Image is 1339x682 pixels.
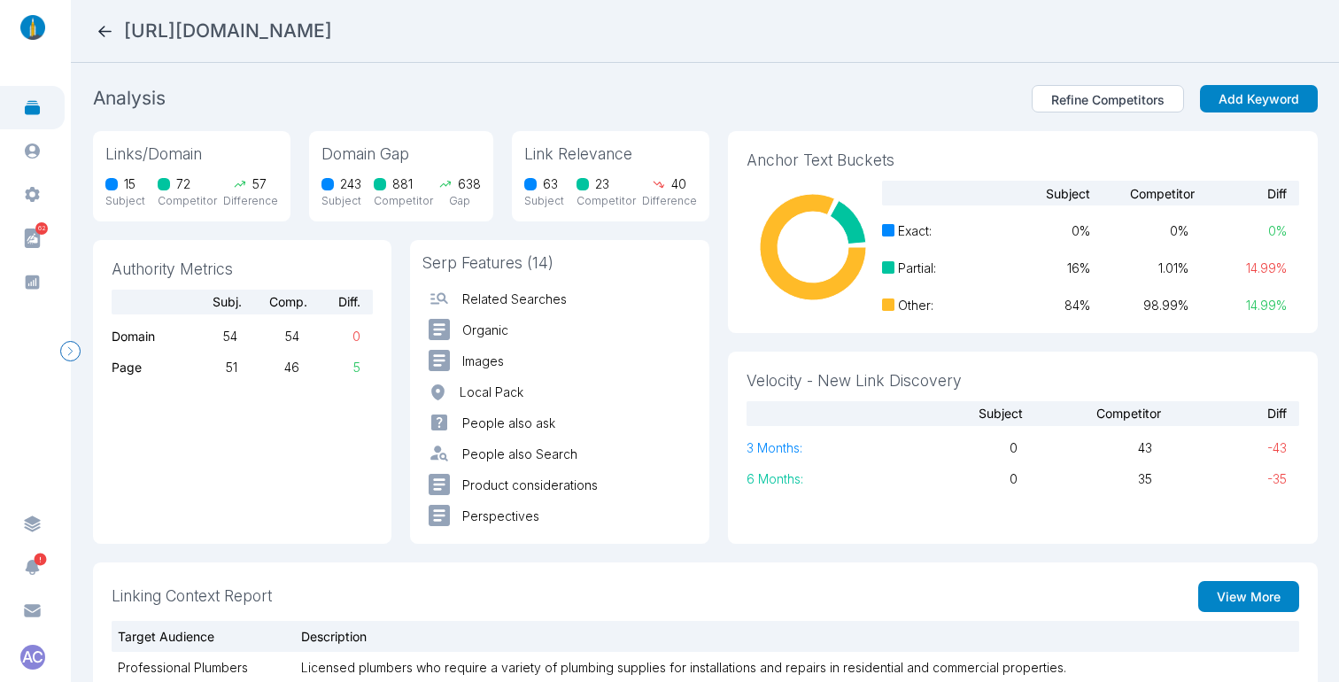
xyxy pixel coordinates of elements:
[642,193,697,209] p: Difference
[307,292,373,311] span: Diff.
[237,358,299,376] span: 46
[898,259,936,277] span: Partial :
[1152,438,1287,457] span: -43
[449,193,470,209] p: Gap
[340,174,361,193] span: 243
[392,174,413,193] span: 881
[1090,221,1188,240] span: 0 %
[747,438,884,457] p: 3 Months:
[321,193,361,209] p: Subject
[242,292,307,311] span: Comp.
[105,143,278,166] span: Links/Domain
[747,150,1299,172] span: Anchor Text Buckets
[422,252,696,275] span: Serp Features (14)
[301,627,1293,646] span: Description
[462,290,567,308] p: Related Searches
[460,383,523,401] p: Local Pack
[1018,469,1152,488] span: 35
[223,193,278,209] p: Difference
[118,658,295,677] span: Professional Plumbers
[898,221,932,240] span: Exact :
[1188,259,1287,277] span: 14.99 %
[524,193,564,209] p: Subject
[124,19,332,43] h2: https://www.supplyhouse.com/Plumbing-Supplies-1000
[1188,296,1287,314] span: 14.99 %
[747,370,1299,392] span: Velocity - New Link Discovery
[93,86,166,111] h2: Analysis
[1161,404,1299,422] span: Diff
[1090,184,1195,203] span: Competitor
[176,292,242,311] span: Subj.
[105,193,145,209] p: Subject
[747,469,884,488] p: 6 Months:
[462,507,539,525] p: Perspectives
[1032,85,1184,113] button: Refine Competitors
[118,627,295,646] span: Target Audience
[158,193,217,209] p: Competitor
[1090,259,1188,277] span: 1.01 %
[1198,581,1299,612] button: View More
[112,581,1299,612] span: Linking Context Report
[301,658,1293,677] span: Licensed plumbers who require a variety of plumbing supplies for installations and repairs in res...
[884,438,1018,457] span: 0
[885,404,1023,422] span: Subject
[993,259,1091,277] span: 16 %
[462,445,577,463] p: People also Search
[898,296,933,314] span: Other :
[321,143,481,166] span: Domain Gap
[462,414,555,432] p: People also ask
[374,193,433,209] p: Competitor
[462,321,508,339] p: Organic
[112,327,176,345] p: Domain
[176,358,238,376] span: 51
[1090,296,1188,314] span: 98.99 %
[1195,184,1299,203] span: Diff
[595,174,609,193] span: 23
[671,174,686,193] span: 40
[1023,404,1161,422] span: Competitor
[462,476,598,494] p: Product considerations
[524,143,697,166] span: Link Relevance
[993,221,1091,240] span: 0 %
[1018,438,1152,457] span: 43
[884,469,1018,488] span: 0
[176,327,238,345] span: 54
[543,174,558,193] span: 63
[1188,221,1287,240] span: 0 %
[112,358,176,376] p: Page
[987,184,1091,203] span: Subject
[237,327,299,345] span: 54
[176,174,190,193] span: 72
[124,174,135,193] span: 15
[462,352,504,370] p: Images
[299,327,361,345] span: 0
[252,174,267,193] span: 57
[299,358,361,376] span: 5
[35,222,48,235] span: 62
[14,15,51,40] img: linklaunch_small.2ae18699.png
[458,174,481,193] span: 638
[1200,85,1318,113] button: Add Keyword
[1152,469,1287,488] span: -35
[112,259,374,281] span: Authority Metrics
[577,193,636,209] p: Competitor
[993,296,1091,314] span: 84 %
